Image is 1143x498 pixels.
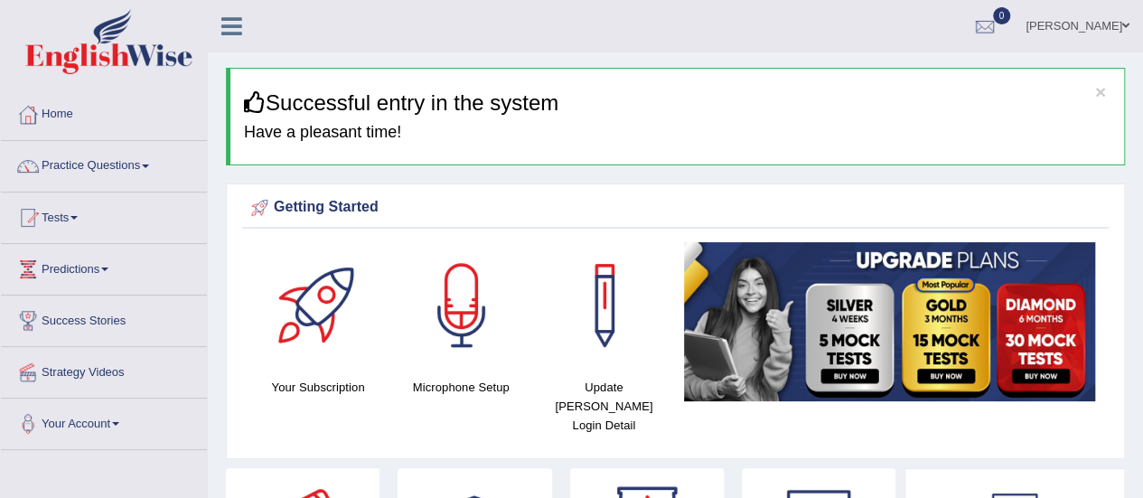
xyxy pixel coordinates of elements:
span: 0 [993,7,1011,24]
div: Getting Started [247,194,1104,221]
a: Strategy Videos [1,347,207,392]
a: Home [1,89,207,135]
a: Predictions [1,244,207,289]
h4: Have a pleasant time! [244,124,1110,142]
h4: Update [PERSON_NAME] Login Detail [541,378,666,435]
h4: Your Subscription [256,378,380,397]
h4: Microphone Setup [398,378,523,397]
a: Success Stories [1,296,207,341]
a: Tests [1,193,207,238]
img: small5.jpg [684,242,1095,401]
button: × [1095,82,1106,101]
a: Practice Questions [1,141,207,186]
a: Your Account [1,399,207,444]
h3: Successful entry in the system [244,91,1110,115]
